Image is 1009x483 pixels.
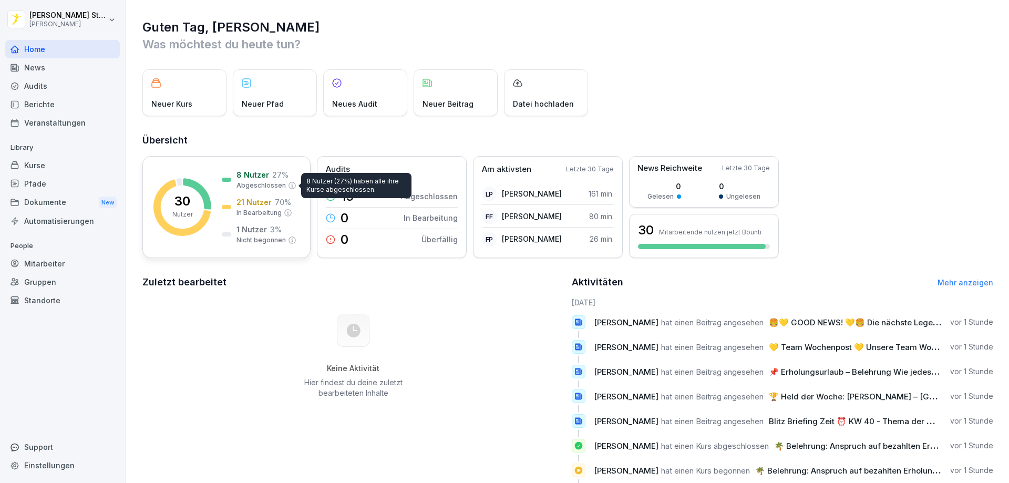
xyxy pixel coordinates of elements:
[5,139,120,156] p: Library
[647,181,681,192] p: 0
[236,208,282,218] p: In Bearbeitung
[5,254,120,273] a: Mitarbeiter
[236,197,272,208] p: 21 Nutzer
[513,98,574,109] p: Datei hochladen
[174,195,190,208] p: 30
[482,209,497,224] div: FF
[99,197,117,209] div: New
[482,187,497,201] div: LP
[661,367,764,377] span: hat einen Beitrag angesehen
[661,416,764,426] span: hat einen Beitrag angesehen
[722,163,770,173] p: Letzte 30 Tage
[29,11,106,20] p: [PERSON_NAME] Stambolov
[142,275,564,290] h2: Zuletzt bearbeitet
[332,98,377,109] p: Neues Audit
[502,211,562,222] p: [PERSON_NAME]
[502,188,562,199] p: [PERSON_NAME]
[236,235,286,245] p: Nicht begonnen
[482,232,497,246] div: FP
[270,224,282,235] p: 3 %
[950,416,993,426] p: vor 1 Stunde
[341,233,348,246] p: 0
[594,416,658,426] span: [PERSON_NAME]
[5,114,120,132] a: Veranstaltungen
[5,212,120,230] a: Automatisierungen
[594,367,658,377] span: [PERSON_NAME]
[142,36,993,53] p: Was möchtest du heute tun?
[482,163,531,176] p: Am aktivsten
[275,197,291,208] p: 70 %
[950,317,993,327] p: vor 1 Stunde
[661,466,750,476] span: hat einen Kurs begonnen
[272,169,289,180] p: 27 %
[5,291,120,310] a: Standorte
[5,456,120,475] a: Einstellungen
[647,192,674,201] p: Gelesen
[661,392,764,402] span: hat einen Beitrag angesehen
[236,181,286,190] p: Abgeschlossen
[5,58,120,77] a: News
[719,181,760,192] p: 0
[401,191,458,202] p: Abgeschlossen
[661,441,769,451] span: hat einen Kurs abgeschlossen
[5,40,120,58] a: Home
[341,212,348,224] p: 0
[404,212,458,223] p: In Bearbeitung
[151,98,192,109] p: Neuer Kurs
[5,193,120,212] div: Dokumente
[589,211,614,222] p: 80 min.
[341,190,354,203] p: 15
[5,438,120,456] div: Support
[938,278,993,287] a: Mehr anzeigen
[142,19,993,36] h1: Guten Tag, [PERSON_NAME]
[950,440,993,451] p: vor 1 Stunde
[236,169,269,180] p: 8 Nutzer
[421,234,458,245] p: Überfällig
[566,165,614,174] p: Letzte 30 Tage
[594,466,658,476] span: [PERSON_NAME]
[5,238,120,254] p: People
[242,98,284,109] p: Neuer Pfad
[572,297,994,308] h6: [DATE]
[659,228,761,236] p: Mitarbeitende nutzen jetzt Bounti
[5,174,120,193] a: Pfade
[300,377,406,398] p: Hier findest du deine zuletzt bearbeiteten Inhalte
[29,20,106,28] p: [PERSON_NAME]
[172,210,193,219] p: Nutzer
[5,77,120,95] a: Audits
[590,233,614,244] p: 26 min.
[594,392,658,402] span: [PERSON_NAME]
[950,391,993,402] p: vor 1 Stunde
[950,342,993,352] p: vor 1 Stunde
[5,156,120,174] a: Kurse
[5,193,120,212] a: DokumenteNew
[637,162,702,174] p: News Reichweite
[589,188,614,199] p: 161 min.
[572,275,623,290] h2: Aktivitäten
[236,224,267,235] p: 1 Nutzer
[502,233,562,244] p: [PERSON_NAME]
[5,95,120,114] div: Berichte
[594,441,658,451] span: [PERSON_NAME]
[301,173,411,198] div: 8 Nutzer (27%) haben alle ihre Kurse abgeschlossen.
[142,133,993,148] h2: Übersicht
[300,364,406,373] h5: Keine Aktivität
[661,342,764,352] span: hat einen Beitrag angesehen
[423,98,473,109] p: Neuer Beitrag
[950,465,993,476] p: vor 1 Stunde
[326,163,350,176] p: Audits
[5,273,120,291] a: Gruppen
[638,221,654,239] h3: 30
[594,317,658,327] span: [PERSON_NAME]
